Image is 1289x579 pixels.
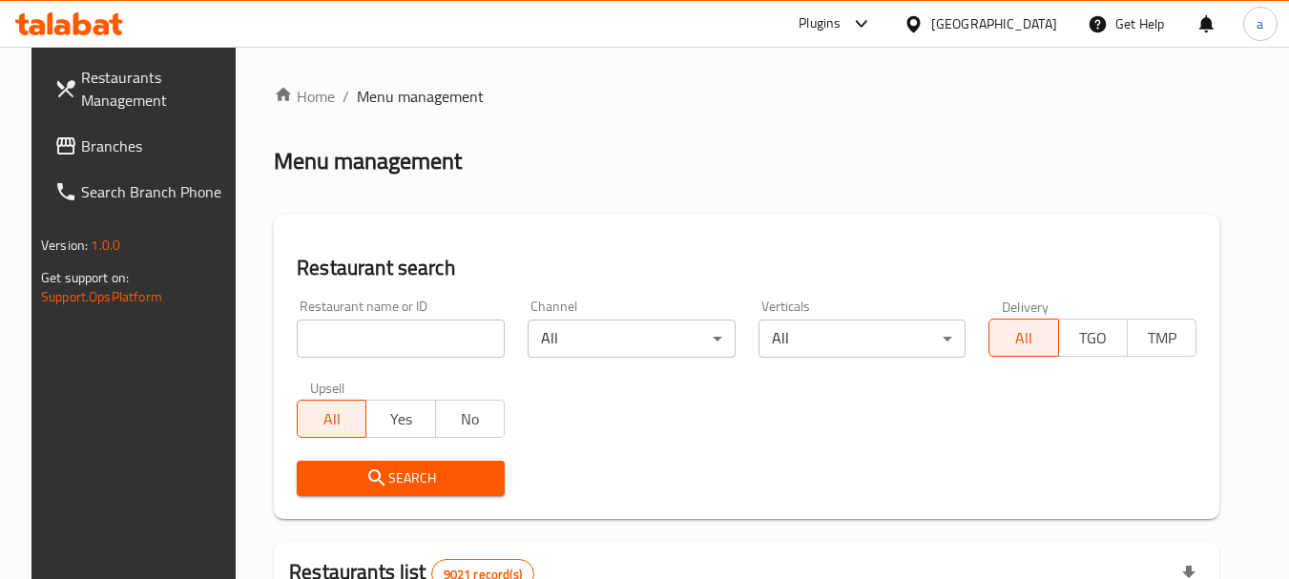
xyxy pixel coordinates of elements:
[1067,324,1120,352] span: TGO
[41,265,129,290] span: Get support on:
[988,319,1058,357] button: All
[274,85,1219,108] nav: breadcrumb
[297,400,366,438] button: All
[274,85,335,108] a: Home
[274,146,462,176] h2: Menu management
[997,324,1050,352] span: All
[1135,324,1189,352] span: TMP
[357,85,484,108] span: Menu management
[39,123,247,169] a: Branches
[931,13,1057,34] div: [GEOGRAPHIC_DATA]
[1257,13,1263,34] span: a
[39,169,247,215] a: Search Branch Phone
[41,233,88,258] span: Version:
[297,461,505,496] button: Search
[435,400,505,438] button: No
[41,284,162,309] a: Support.OpsPlatform
[759,320,967,358] div: All
[81,66,232,112] span: Restaurants Management
[310,381,345,394] label: Upsell
[297,320,505,358] input: Search for restaurant name or ID..
[365,400,435,438] button: Yes
[1058,319,1128,357] button: TGO
[39,54,247,123] a: Restaurants Management
[343,85,349,108] li: /
[444,405,497,433] span: No
[91,233,120,258] span: 1.0.0
[799,12,841,35] div: Plugins
[1127,319,1196,357] button: TMP
[528,320,736,358] div: All
[297,254,1196,282] h2: Restaurant search
[374,405,427,433] span: Yes
[81,134,232,157] span: Branches
[1002,300,1050,313] label: Delivery
[81,180,232,203] span: Search Branch Phone
[312,466,489,490] span: Search
[305,405,359,433] span: All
